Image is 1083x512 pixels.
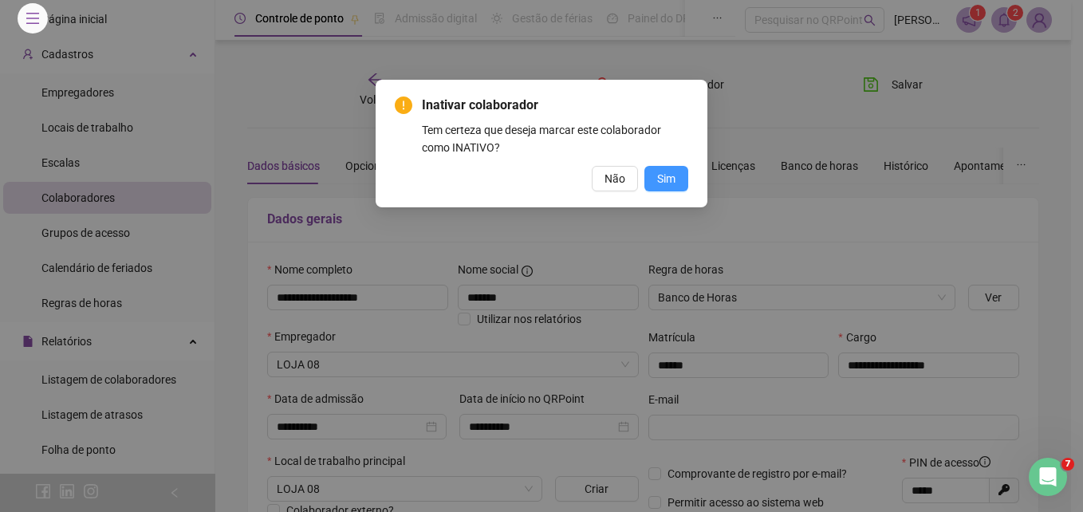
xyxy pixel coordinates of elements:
[422,96,688,115] span: Inativar colaborador
[395,96,412,114] span: exclamation-circle
[1061,458,1074,471] span: 7
[1029,458,1067,496] iframe: Intercom live chat
[644,166,688,191] button: Sim
[422,121,688,156] div: Tem certeza que deseja marcar este colaborador como INATIVO?
[605,170,625,187] span: Não
[26,11,40,26] span: menu
[657,170,675,187] span: Sim
[592,166,638,191] button: Não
